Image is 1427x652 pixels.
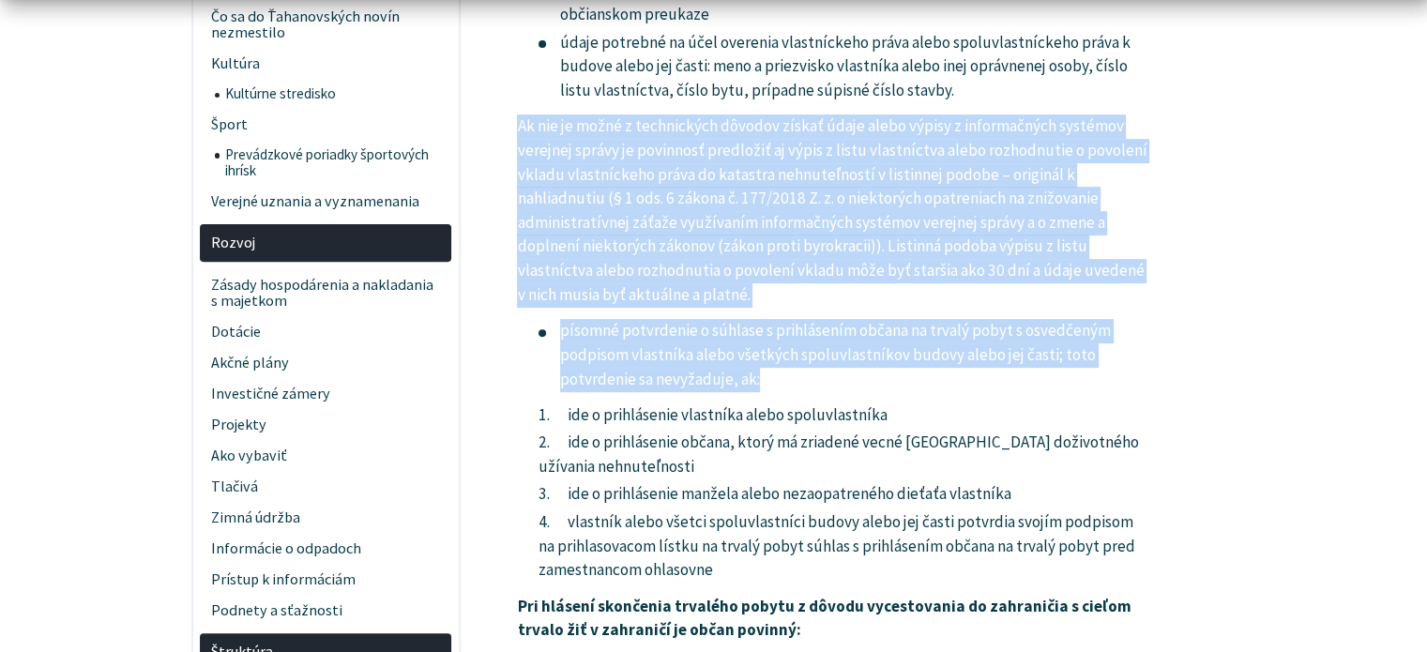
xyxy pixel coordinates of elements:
p: Ak nie je možné z technických dôvodov získať údaje alebo výpisy z informačných systémov verejnej ... [517,114,1150,307]
span: Informácie o odpadoch [211,533,441,564]
a: Rozvoj [200,224,451,263]
span: Verejné uznania a vyznamenania [211,186,441,217]
li: údaje potrebné na účel overenia vlastníckeho práva alebo spoluvlastníckeho práva k budove alebo j... [539,31,1150,103]
a: Prevádzkové poriadky športových ihrísk [215,141,452,187]
a: Akčné plány [200,348,451,379]
li: písomné potvrdenie o súhlase s prihlásením občana na trvalý pobyt s osvedčeným podpisom vlastníka... [539,319,1150,391]
span: Ako vybaviť [211,441,441,472]
a: Ako vybaviť [200,441,451,472]
a: Informácie o odpadoch [200,533,451,564]
li: ide o prihlásenie manžela alebo nezaopatreného dieťaťa vlastníka [539,482,1150,507]
a: Tlačivá [200,471,451,502]
a: Zimná údržba [200,502,451,533]
span: Projekty [211,410,441,441]
li: ide o prihlásenie občana, ktorý má zriadené vecné [GEOGRAPHIC_DATA] doživotného užívania nehnuteľ... [539,431,1150,478]
span: Akčné plány [211,348,441,379]
a: Podnety a sťažnosti [200,595,451,626]
li: vlastník alebo všetci spoluvlastníci budovy alebo jej časti potvrdia svojím podpisom na prihlasov... [539,510,1150,583]
a: Kultúra [200,49,451,80]
a: Kultúrne stredisko [215,80,452,110]
span: Rozvoj [211,228,441,259]
span: Investičné zámery [211,379,441,410]
strong: Pri hlásení skončenia trvalého pobytu z dôvodu vycestovania do zahraničia s cieľom trvalo žiť v z... [517,596,1131,641]
span: Tlačivá [211,471,441,502]
span: Kultúra [211,49,441,80]
a: Čo sa do Ťahanovských novín nezmestilo [200,1,451,49]
a: Verejné uznania a vyznamenania [200,186,451,217]
a: Dotácie [200,317,451,348]
span: Čo sa do Ťahanovských novín nezmestilo [211,1,441,49]
span: Podnety a sťažnosti [211,595,441,626]
span: Šport [211,110,441,141]
span: Prevádzkové poriadky športových ihrísk [225,141,441,187]
span: Zásady hospodárenia a nakladania s majetkom [211,269,441,317]
span: Prístup k informáciám [211,564,441,595]
span: Kultúrne stredisko [225,80,441,110]
span: Zimná údržba [211,502,441,533]
a: Prístup k informáciám [200,564,451,595]
a: Šport [200,110,451,141]
a: Zásady hospodárenia a nakladania s majetkom [200,269,451,317]
a: Investičné zámery [200,379,451,410]
a: Projekty [200,410,451,441]
li: ide o prihlásenie vlastníka alebo spoluvlastníka [539,403,1150,428]
span: Dotácie [211,317,441,348]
